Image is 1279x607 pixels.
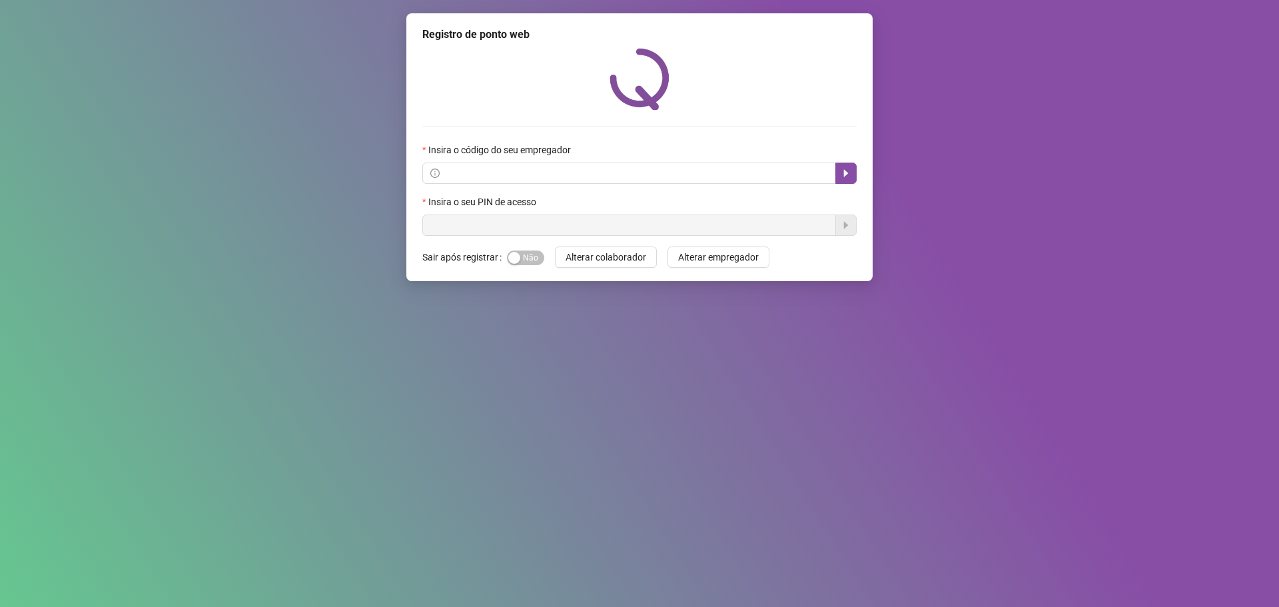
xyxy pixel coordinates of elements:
[422,27,857,43] div: Registro de ponto web
[841,168,851,179] span: caret-right
[678,250,759,265] span: Alterar empregador
[610,48,669,110] img: QRPoint
[422,247,507,268] label: Sair após registrar
[555,247,657,268] button: Alterar colaborador
[667,247,769,268] button: Alterar empregador
[430,169,440,178] span: info-circle
[566,250,646,265] span: Alterar colaborador
[422,143,580,157] label: Insira o código do seu empregador
[422,195,545,209] label: Insira o seu PIN de acesso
